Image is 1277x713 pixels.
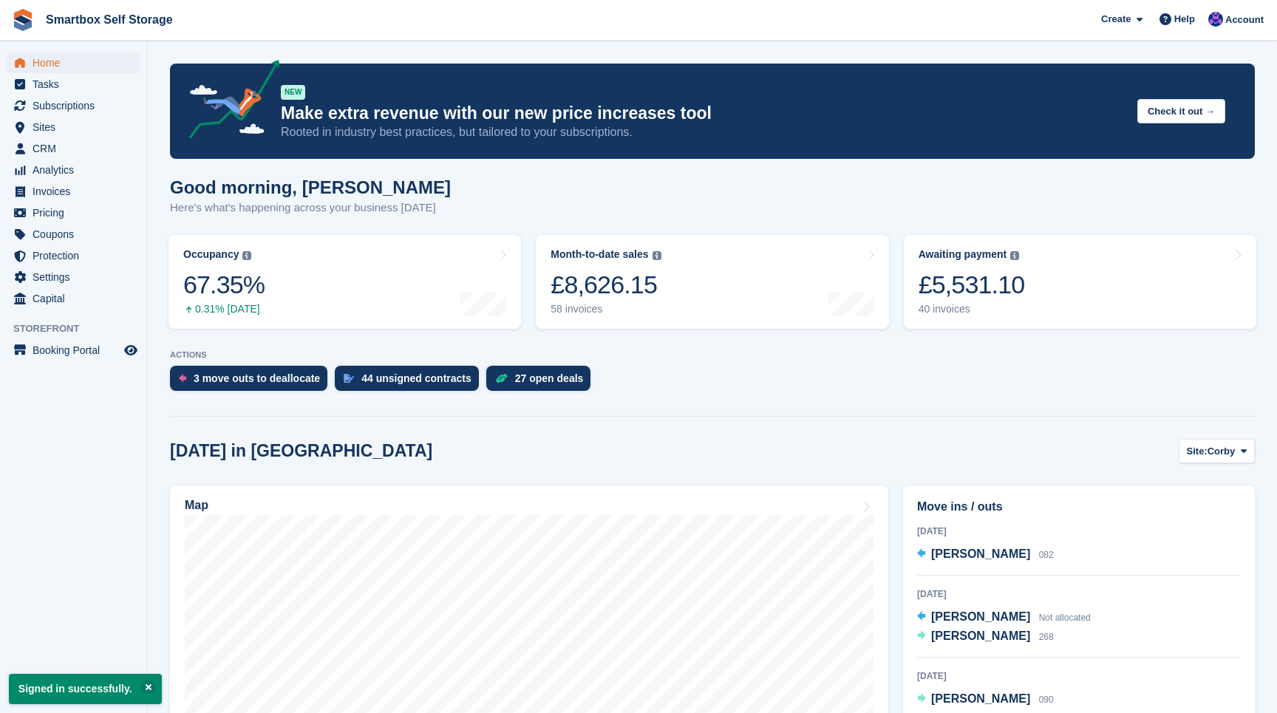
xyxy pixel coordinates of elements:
a: Preview store [122,341,140,359]
span: Coupons [33,224,121,245]
span: Not allocated [1039,613,1091,623]
a: menu [7,160,140,180]
div: £8,626.15 [551,270,661,300]
div: Occupancy [183,248,239,261]
span: Account [1225,13,1264,27]
div: [DATE] [917,669,1241,683]
span: Subscriptions [33,95,121,116]
span: Invoices [33,181,121,202]
span: Pricing [33,202,121,223]
a: menu [7,224,140,245]
span: [PERSON_NAME] [931,610,1030,623]
img: icon-info-grey-7440780725fd019a000dd9b08b2336e03edf1995a4989e88bcd33f0948082b44.svg [242,251,251,260]
p: ACTIONS [170,350,1255,360]
a: menu [7,267,140,287]
button: Site: Corby [1179,439,1255,463]
a: Occupancy 67.35% 0.31% [DATE] [168,235,521,329]
div: 44 unsigned contracts [361,372,471,384]
span: Booking Portal [33,340,121,361]
a: menu [7,245,140,266]
div: 67.35% [183,270,265,300]
span: Analytics [33,160,121,180]
div: 0.31% [DATE] [183,303,265,315]
a: Smartbox Self Storage [40,7,179,32]
span: Protection [33,245,121,266]
a: menu [7,52,140,73]
span: [PERSON_NAME] [931,547,1030,560]
a: menu [7,288,140,309]
span: Create [1101,12,1131,27]
span: Site: [1187,444,1208,459]
div: [DATE] [917,525,1241,538]
p: Here's what's happening across your business [DATE] [170,199,451,216]
img: stora-icon-8386f47178a22dfd0bd8f6a31ec36ba5ce8667c1dd55bd0f319d3a0aa187defe.svg [12,9,34,31]
a: [PERSON_NAME] 090 [917,690,1054,709]
a: menu [7,74,140,95]
p: Rooted in industry best practices, but tailored to your subscriptions. [281,124,1126,140]
div: £5,531.10 [919,270,1025,300]
a: [PERSON_NAME] Not allocated [917,608,1091,627]
a: 27 open deals [486,366,599,398]
span: Sites [33,117,121,137]
img: price-adjustments-announcement-icon-8257ccfd72463d97f412b2fc003d46551f7dbcb40ab6d574587a9cd5c0d94... [177,60,280,144]
div: 27 open deals [515,372,584,384]
button: Check it out → [1137,99,1225,123]
div: 40 invoices [919,303,1025,315]
img: icon-info-grey-7440780725fd019a000dd9b08b2336e03edf1995a4989e88bcd33f0948082b44.svg [653,251,661,260]
img: deal-1b604bf984904fb50ccaf53a9ad4b4a5d6e5aea283cecdc64d6e3604feb123c2.svg [495,373,508,383]
span: 268 [1039,632,1054,642]
a: menu [7,181,140,202]
span: Help [1174,12,1195,27]
a: Month-to-date sales £8,626.15 58 invoices [536,235,888,329]
h1: Good morning, [PERSON_NAME] [170,177,451,197]
div: [DATE] [917,587,1241,601]
h2: [DATE] in [GEOGRAPHIC_DATA] [170,441,432,461]
a: [PERSON_NAME] 082 [917,545,1054,564]
a: menu [7,117,140,137]
h2: Move ins / outs [917,498,1241,516]
div: Awaiting payment [919,248,1007,261]
div: Month-to-date sales [551,248,648,261]
img: Mattias Ekendahl [1208,12,1223,27]
div: 58 invoices [551,303,661,315]
span: Capital [33,288,121,309]
img: move_outs_to_deallocate_icon-f764333ba52eb49d3ac5e1228854f67142a1ed5810a6f6cc68b1a99e826820c5.svg [179,374,186,383]
span: 082 [1039,550,1054,560]
img: icon-info-grey-7440780725fd019a000dd9b08b2336e03edf1995a4989e88bcd33f0948082b44.svg [1010,251,1019,260]
div: 3 move outs to deallocate [194,372,320,384]
span: Storefront [13,321,147,336]
span: Home [33,52,121,73]
span: [PERSON_NAME] [931,692,1030,705]
h2: Map [185,499,208,512]
span: Settings [33,267,121,287]
a: menu [7,138,140,159]
div: NEW [281,85,305,100]
span: [PERSON_NAME] [931,630,1030,642]
a: [PERSON_NAME] 268 [917,627,1054,647]
span: Tasks [33,74,121,95]
p: Make extra revenue with our new price increases tool [281,103,1126,124]
span: 090 [1039,695,1054,705]
a: Awaiting payment £5,531.10 40 invoices [904,235,1256,329]
a: menu [7,202,140,223]
span: CRM [33,138,121,159]
a: 3 move outs to deallocate [170,366,335,398]
a: 44 unsigned contracts [335,366,486,398]
img: contract_signature_icon-13c848040528278c33f63329250d36e43548de30e8caae1d1a13099fd9432cc5.svg [344,374,354,383]
a: menu [7,340,140,361]
span: Corby [1208,444,1236,459]
a: menu [7,95,140,116]
p: Signed in successfully. [9,674,162,704]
